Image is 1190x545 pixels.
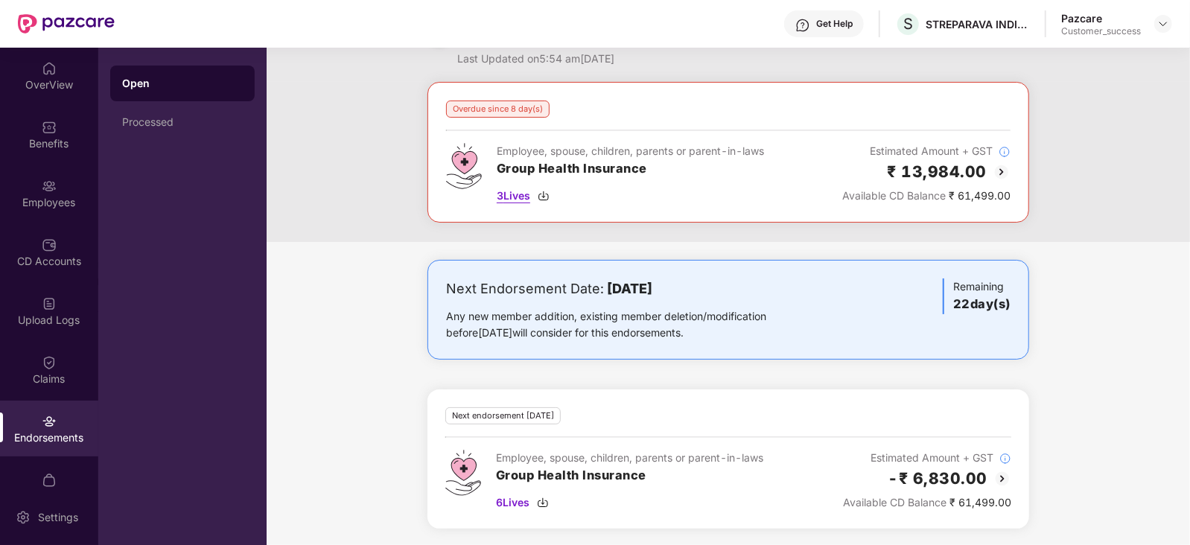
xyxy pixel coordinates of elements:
img: svg+xml;base64,PHN2ZyBpZD0iSW5mb18tXzMyeDMyIiBkYXRhLW5hbWU9IkluZm8gLSAzMngzMiIgeG1sbnM9Imh0dHA6Ly... [999,146,1011,158]
div: Customer_success [1061,25,1141,37]
div: Last Updated on 5:54 am[DATE] [457,51,702,67]
div: Processed [122,116,243,128]
img: svg+xml;base64,PHN2ZyBpZD0iSG9tZSIgeG1sbnM9Imh0dHA6Ly93d3cudzMub3JnLzIwMDAvc3ZnIiB3aWR0aD0iMjAiIG... [42,61,57,76]
div: Estimated Amount + GST [843,450,1011,466]
img: svg+xml;base64,PHN2ZyBpZD0iTXlfT3JkZXJzIiBkYXRhLW5hbWU9Ik15IE9yZGVycyIgeG1sbnM9Imh0dHA6Ly93d3cudz... [42,473,57,488]
div: STREPARAVA INDIA PRIVATE LIMITED [926,17,1030,31]
div: Open [122,76,243,91]
img: New Pazcare Logo [18,14,115,34]
img: svg+xml;base64,PHN2ZyBpZD0iSGVscC0zMngzMiIgeG1sbnM9Imh0dHA6Ly93d3cudzMub3JnLzIwMDAvc3ZnIiB3aWR0aD... [795,18,810,33]
img: svg+xml;base64,PHN2ZyBpZD0iRG93bmxvYWQtMzJ4MzIiIHhtbG5zPSJodHRwOi8vd3d3LnczLm9yZy8yMDAwL3N2ZyIgd2... [538,190,550,202]
div: Employee, spouse, children, parents or parent-in-laws [497,143,764,159]
div: Estimated Amount + GST [842,143,1011,159]
img: svg+xml;base64,PHN2ZyBpZD0iRG93bmxvYWQtMzJ4MzIiIHhtbG5zPSJodHRwOi8vd3d3LnczLm9yZy8yMDAwL3N2ZyIgd2... [537,497,549,509]
b: [DATE] [607,281,652,296]
h2: -₹ 6,830.00 [888,466,988,491]
h2: ₹ 13,984.00 [888,159,987,184]
div: Get Help [816,18,853,30]
img: svg+xml;base64,PHN2ZyBpZD0iQ0RfQWNjb3VudHMiIGRhdGEtbmFtZT0iQ0QgQWNjb3VudHMiIHhtbG5zPSJodHRwOi8vd3... [42,238,57,252]
div: Settings [34,510,83,525]
img: svg+xml;base64,PHN2ZyB4bWxucz0iaHR0cDovL3d3dy53My5vcmcvMjAwMC9zdmciIHdpZHRoPSI0Ny43MTQiIGhlaWdodD... [445,450,481,496]
img: svg+xml;base64,PHN2ZyBpZD0iU2V0dGluZy0yMHgyMCIgeG1sbnM9Imh0dHA6Ly93d3cudzMub3JnLzIwMDAvc3ZnIiB3aW... [16,510,31,525]
img: svg+xml;base64,PHN2ZyBpZD0iRW1wbG95ZWVzIiB4bWxucz0iaHR0cDovL3d3dy53My5vcmcvMjAwMC9zdmciIHdpZHRoPS... [42,179,57,194]
div: Remaining [943,278,1011,314]
img: svg+xml;base64,PHN2ZyBpZD0iQ2xhaW0iIHhtbG5zPSJodHRwOi8vd3d3LnczLm9yZy8yMDAwL3N2ZyIgd2lkdGg9IjIwIi... [42,355,57,370]
img: svg+xml;base64,PHN2ZyBpZD0iQmFjay0yMHgyMCIgeG1sbnM9Imh0dHA6Ly93d3cudzMub3JnLzIwMDAvc3ZnIiB3aWR0aD... [993,470,1011,488]
img: svg+xml;base64,PHN2ZyBpZD0iVXBsb2FkX0xvZ3MiIGRhdGEtbmFtZT0iVXBsb2FkIExvZ3MiIHhtbG5zPSJodHRwOi8vd3... [42,296,57,311]
h3: Group Health Insurance [497,159,764,179]
div: Employee, spouse, children, parents or parent-in-laws [496,450,763,466]
img: svg+xml;base64,PHN2ZyBpZD0iRHJvcGRvd24tMzJ4MzIiIHhtbG5zPSJodHRwOi8vd3d3LnczLm9yZy8yMDAwL3N2ZyIgd2... [1157,18,1169,30]
div: Next Endorsement Date: [446,278,813,299]
img: svg+xml;base64,PHN2ZyB4bWxucz0iaHR0cDovL3d3dy53My5vcmcvMjAwMC9zdmciIHdpZHRoPSI0Ny43MTQiIGhlaWdodD... [446,143,482,189]
span: 3 Lives [497,188,530,204]
span: Available CD Balance [843,496,946,509]
span: S [903,15,913,33]
span: 6 Lives [496,494,529,511]
div: Next endorsement [DATE] [445,407,561,424]
img: svg+xml;base64,PHN2ZyBpZD0iSW5mb18tXzMyeDMyIiBkYXRhLW5hbWU9IkluZm8gLSAzMngzMiIgeG1sbnM9Imh0dHA6Ly... [999,453,1011,465]
div: ₹ 61,499.00 [842,188,1011,204]
h3: Group Health Insurance [496,466,763,485]
div: Any new member addition, existing member deletion/modification before [DATE] will consider for th... [446,308,813,341]
span: Available CD Balance [842,189,946,202]
div: Pazcare [1061,11,1141,25]
div: Overdue since 8 day(s) [446,101,550,118]
img: svg+xml;base64,PHN2ZyBpZD0iRW5kb3JzZW1lbnRzIiB4bWxucz0iaHR0cDovL3d3dy53My5vcmcvMjAwMC9zdmciIHdpZH... [42,414,57,429]
img: svg+xml;base64,PHN2ZyBpZD0iQmFjay0yMHgyMCIgeG1sbnM9Imh0dHA6Ly93d3cudzMub3JnLzIwMDAvc3ZnIiB3aWR0aD... [993,163,1011,181]
h3: 22 day(s) [953,295,1011,314]
img: svg+xml;base64,PHN2ZyBpZD0iQmVuZWZpdHMiIHhtbG5zPSJodHRwOi8vd3d3LnczLm9yZy8yMDAwL3N2ZyIgd2lkdGg9Ij... [42,120,57,135]
div: ₹ 61,499.00 [843,494,1011,511]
